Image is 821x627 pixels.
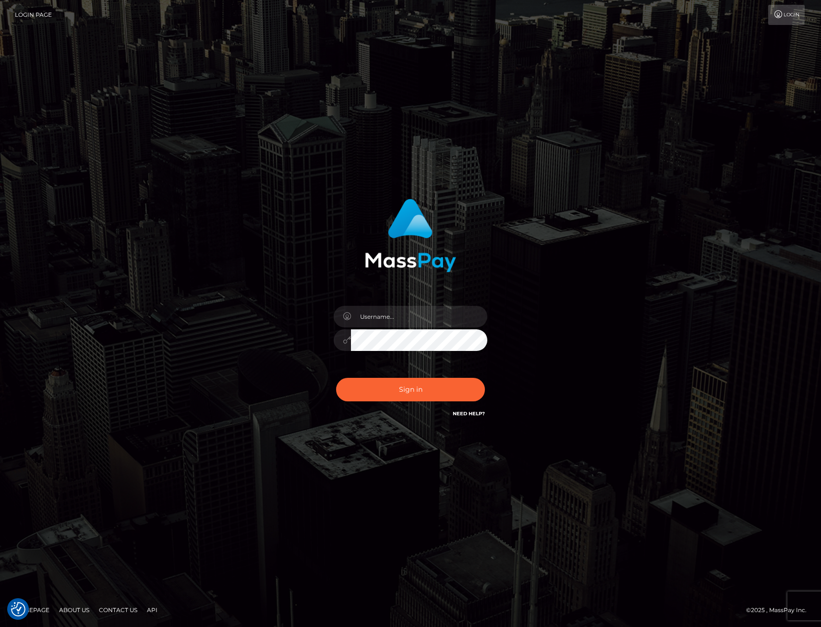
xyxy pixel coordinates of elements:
[11,602,25,616] img: Revisit consent button
[365,199,456,272] img: MassPay Login
[746,605,814,615] div: © 2025 , MassPay Inc.
[11,603,53,617] a: Homepage
[55,603,93,617] a: About Us
[336,378,485,401] button: Sign in
[351,306,487,327] input: Username...
[143,603,161,617] a: API
[95,603,141,617] a: Contact Us
[453,410,485,417] a: Need Help?
[768,5,805,25] a: Login
[11,602,25,616] button: Consent Preferences
[15,5,52,25] a: Login Page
